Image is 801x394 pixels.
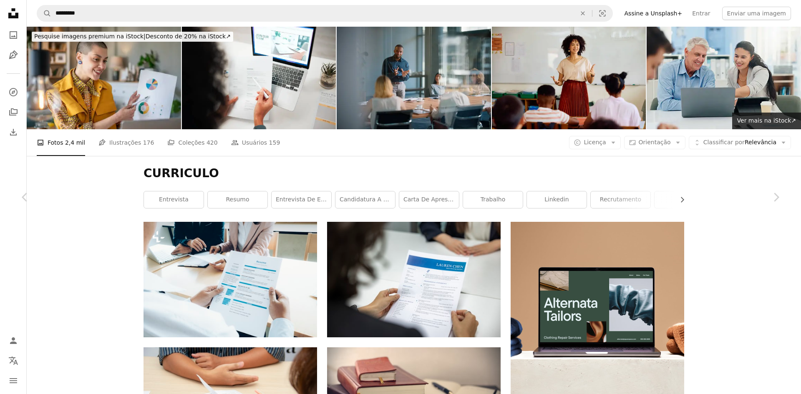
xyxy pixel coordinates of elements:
[5,372,22,389] button: Menu
[269,138,280,147] span: 159
[639,139,671,146] span: Orientação
[27,27,181,129] img: Jovem empresária apresentando tabelas e gráficos durante uma videochamada
[335,191,395,208] a: Candidatura a emprego
[144,191,204,208] a: entrevista
[34,33,146,40] span: Pesquise imagens premium na iStock |
[703,138,776,147] span: Relevância
[647,27,801,129] img: Trabalho em equipe, mentor e laptop com pessoas de negócios em reunião para notas de agenda, revi...
[5,27,22,43] a: Fotos
[732,113,801,129] a: Ver mais na iStock↗
[231,129,280,156] a: Usuários 159
[624,136,685,149] button: Orientação
[143,138,154,147] span: 176
[492,27,646,129] img: Professor do ensino fundamental na frente da classe conversando com crianças, gesticulando
[337,27,491,129] img: Empresário, reunião e discussão com escritório, diretoria e colaboração ou workshop. Líder, trein...
[37,5,51,21] button: Pesquise na Unsplash
[5,104,22,120] a: Coleções
[5,332,22,349] a: Entrar / Cadastrar-se
[98,129,154,156] a: Ilustrações 176
[620,7,688,20] a: Assine a Unsplash+
[569,136,620,149] button: Licença
[144,166,684,181] h1: CURRICULO
[32,32,233,42] div: Desconto de 20% na iStock ↗
[689,136,791,149] button: Classificar porRelevância
[5,124,22,141] a: Histórico de downloads
[574,5,592,21] button: Limpar
[327,276,501,283] a: uma mulher está lendo um currículo em uma mesa
[5,352,22,369] button: Idioma
[527,191,587,208] a: linkedin
[591,191,650,208] a: recrutamento
[703,139,745,146] span: Classificar por
[655,191,714,208] a: pessoa
[144,222,317,337] img: Conceito de entrevista de emprego de situação de negócios. Empresas encontram emprego.
[144,276,317,283] a: Conceito de entrevista de emprego de situação de negócios. Empresas encontram emprego.
[399,191,459,208] a: carta de apresentação
[687,7,715,20] a: Entrar
[592,5,612,21] button: Pesquisa visual
[463,191,523,208] a: trabalho
[208,191,267,208] a: resumo
[207,138,218,147] span: 420
[5,47,22,63] a: Ilustrações
[751,157,801,237] a: Próximo
[675,191,684,208] button: rolar lista para a direita
[167,129,217,156] a: Coleções 420
[272,191,331,208] a: entrevista de emprego
[27,27,238,47] a: Pesquise imagens premium na iStock|Desconto de 20% na iStock↗
[737,117,796,124] span: Ver mais na iStock ↗
[722,7,791,20] button: Enviar uma imagem
[584,139,606,146] span: Licença
[182,27,336,129] img: Mãos, caneta e recursos humanos com currículo, laptop com notícias de contratação no site da empr...
[327,222,501,337] img: uma mulher está lendo um currículo em uma mesa
[5,84,22,100] a: Explorar
[37,5,613,22] form: Pesquise conteúdo visual em todo o site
